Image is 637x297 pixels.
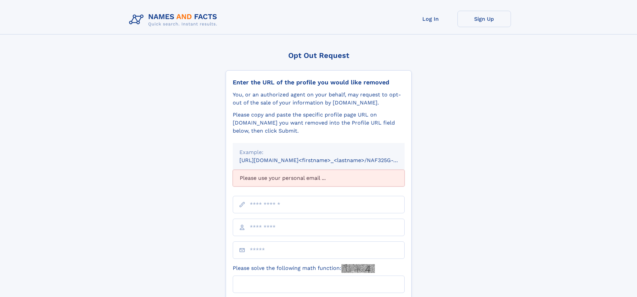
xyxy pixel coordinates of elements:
div: You, or an authorized agent on your behalf, may request to opt-out of the sale of your informatio... [233,91,405,107]
a: Log In [404,11,457,27]
img: Logo Names and Facts [126,11,223,29]
div: Example: [239,148,398,156]
small: [URL][DOMAIN_NAME]<firstname>_<lastname>/NAF325G-xxxxxxxx [239,157,417,163]
a: Sign Up [457,11,511,27]
div: Please copy and paste the specific profile page URL on [DOMAIN_NAME] you want removed into the Pr... [233,111,405,135]
label: Please solve the following math function: [233,264,375,273]
div: Opt Out Request [226,51,412,60]
div: Please use your personal email ... [233,170,405,187]
div: Enter the URL of the profile you would like removed [233,79,405,86]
